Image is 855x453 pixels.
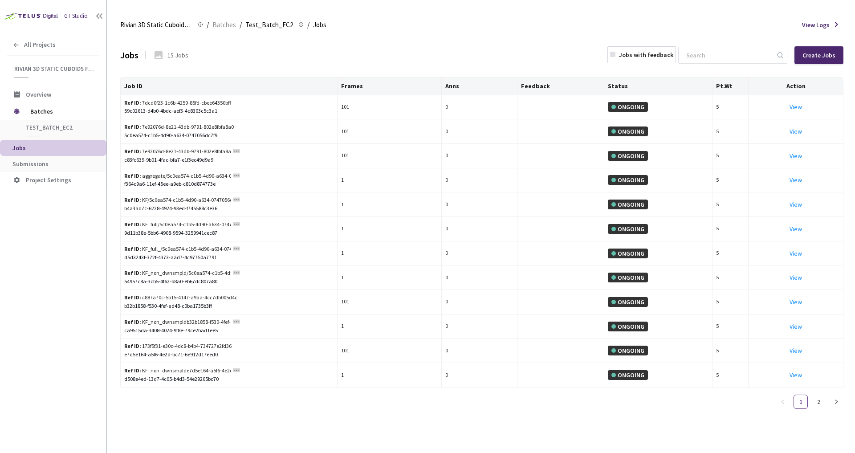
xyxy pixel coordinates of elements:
[245,20,293,30] span: Test_Batch_EC2
[608,200,648,209] div: ONGOING
[517,78,604,95] th: Feedback
[442,168,517,193] td: 0
[212,20,236,30] span: Batches
[124,180,334,188] div: f364c9a6-11ef-45ee-a9eb-c810d874773e
[829,395,843,409] button: right
[124,318,141,325] b: Ref ID:
[604,78,712,95] th: Status
[124,172,141,179] b: Ref ID:
[712,363,749,388] td: 5
[121,78,338,95] th: Job ID
[608,322,648,331] div: ONGOING
[790,249,802,257] a: View
[124,367,141,374] b: Ref ID:
[442,217,517,241] td: 0
[124,269,141,276] b: Ref ID:
[30,102,91,120] span: Batches
[338,192,442,217] td: 1
[167,50,188,60] div: 15 Jobs
[338,119,442,144] td: 101
[802,52,835,59] div: Create Jobs
[712,119,749,144] td: 5
[338,95,442,120] td: 101
[26,90,51,98] span: Overview
[12,144,26,152] span: Jobs
[124,172,231,180] div: aggregate/5c0ea574-c1b5-4d90-a634-0747056dc7f9
[776,395,790,409] li: Previous Page
[124,229,334,237] div: 9d11b38e-5bb6-4908-9594-3259941cec87
[608,127,648,136] div: ONGOING
[124,204,334,213] div: b4a3ad7c-6228-4924-93ed-f745588c3e36
[608,175,648,185] div: ONGOING
[608,102,648,112] div: ONGOING
[442,314,517,339] td: 0
[794,395,808,409] li: 1
[124,342,238,351] div: 173f5f31-e30c-4dc8-b4b4-734727e2fd36
[307,20,309,30] li: /
[338,217,442,241] td: 1
[124,99,141,106] b: Ref ID:
[64,12,88,20] div: GT Studio
[442,78,517,95] th: Anns
[124,326,334,335] div: ca9515da-3408-4024-9f8e-79ce2bad1ee5
[608,249,648,258] div: ONGOING
[12,160,49,168] span: Submissions
[681,47,776,63] input: Search
[338,265,442,290] td: 1
[124,196,141,203] b: Ref ID:
[749,78,843,95] th: Action
[780,399,786,404] span: left
[712,192,749,217] td: 5
[790,298,802,306] a: View
[120,48,138,62] div: Jobs
[608,370,648,380] div: ONGOING
[790,371,802,379] a: View
[124,253,334,262] div: d5d3243f-372f-4373-aad7-4c97750a7791
[338,168,442,193] td: 1
[124,156,334,164] div: c83fc639-9b01-4fac-bfa7-e1f3ec49d9a9
[712,265,749,290] td: 5
[712,168,749,193] td: 5
[124,294,238,302] div: c887a70c-5b15-4147-a9aa-4cc7db005d4c
[442,339,517,363] td: 0
[776,395,790,409] button: left
[124,375,334,384] div: d508e4ed-13d7-4c05-b4d3-54e29205bc70
[338,290,442,314] td: 101
[120,20,192,30] span: Rivian 3D Static Cuboids fixed[2024-25]
[790,152,802,160] a: View
[712,241,749,266] td: 5
[794,395,807,408] a: 1
[790,200,802,208] a: View
[619,50,673,60] div: Jobs with feedback
[608,346,648,355] div: ONGOING
[442,363,517,388] td: 0
[124,367,231,375] div: KF_non_dwnsmplde7d5e164-a5f6-4e2d-bc71-6e912d17eed0
[240,20,242,30] li: /
[790,103,802,111] a: View
[124,107,334,115] div: 59c02613-d4b0-4bdc-aef3-4c8303c5c3a1
[338,144,442,168] td: 101
[124,351,334,359] div: e7d5e164-a5f6-4e2d-bc71-6e912d17eed0
[790,176,802,184] a: View
[790,273,802,282] a: View
[124,269,231,278] div: KF_non_dwnsmpld/5c0ea574-c1b5-4d90-a634-0747056dc7f9
[24,41,56,49] span: All Projects
[712,290,749,314] td: 5
[712,314,749,339] td: 5
[829,395,843,409] li: Next Page
[124,147,231,156] div: 7e92076d-8e21-43db-9791-802e8fbfa8a0_1da11cad-48d6-44f7-a941-22756ca2732c
[442,290,517,314] td: 0
[313,20,326,30] span: Jobs
[338,339,442,363] td: 101
[608,151,648,161] div: ONGOING
[442,144,517,168] td: 0
[608,224,648,234] div: ONGOING
[811,395,826,409] li: 2
[834,399,839,404] span: right
[712,95,749,120] td: 5
[790,225,802,233] a: View
[802,20,830,30] span: View Logs
[712,339,749,363] td: 5
[124,131,334,140] div: 5c0ea574-c1b5-4d90-a634-0747056dc7f9
[124,99,238,107] div: 7dcd0f23-1c6b-4259-85fd-cbee64350bff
